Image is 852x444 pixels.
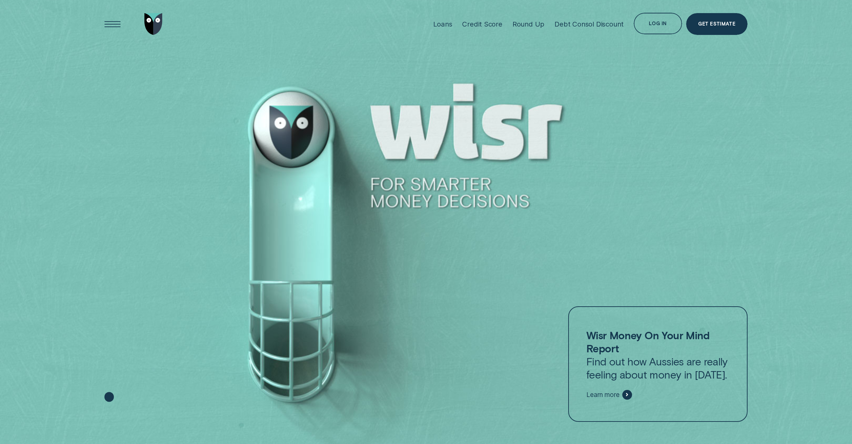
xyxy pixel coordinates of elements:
div: Round Up [512,20,544,28]
a: Get Estimate [686,13,748,35]
span: Learn more [586,391,620,399]
p: Find out how Aussies are really feeling about money in [DATE]. [586,328,729,381]
div: Loans [433,20,452,28]
div: Credit Score [462,20,502,28]
img: Wisr [144,13,163,35]
strong: Wisr Money On Your Mind Report [586,329,710,354]
button: Open Menu [102,13,124,35]
div: Debt Consol Discount [554,20,624,28]
button: Log in [634,13,682,35]
a: Wisr Money On Your Mind ReportFind out how Aussies are really feeling about money in [DATE].Learn... [568,306,748,421]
